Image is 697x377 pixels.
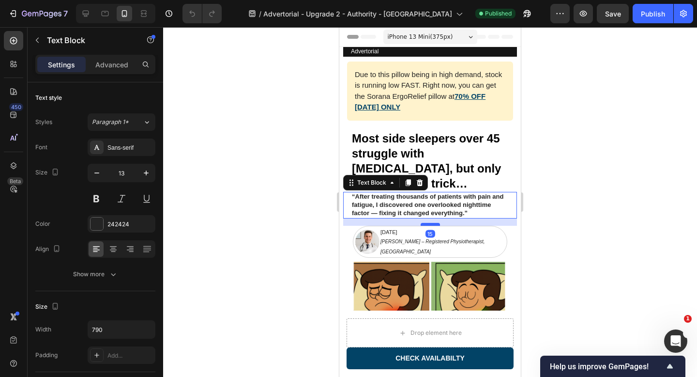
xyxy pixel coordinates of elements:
[605,10,621,18] span: Save
[35,351,58,360] div: Padding
[259,9,261,19] span: /
[35,300,61,314] div: Size
[35,220,50,228] div: Color
[35,325,51,334] div: Width
[597,4,629,23] button: Save
[88,321,155,338] input: Auto
[63,8,68,19] p: 7
[339,27,521,377] iframe: Design area
[88,113,155,131] button: Paragraph 1*
[641,9,665,19] div: Publish
[107,351,153,360] div: Add...
[664,330,687,353] iframe: Intercom live chat
[35,266,155,283] button: Show more
[35,166,61,179] div: Size
[684,315,692,323] span: 1
[107,220,153,229] div: 242424
[485,9,512,18] span: Published
[35,243,62,256] div: Align
[35,118,52,126] div: Styles
[4,4,72,23] button: 7
[107,143,153,152] div: Sans-serif
[7,177,23,185] div: Beta
[550,361,676,372] button: Show survey - Help us improve GemPages!
[35,143,47,152] div: Font
[263,9,452,19] span: Advertorial - Upgrade 2 - Authority - [GEOGRAPHIC_DATA]
[633,4,673,23] button: Publish
[48,60,75,70] p: Settings
[550,362,664,371] span: Help us improve GemPages!
[95,60,128,70] p: Advanced
[47,34,129,46] p: Text Block
[9,103,23,111] div: 450
[73,269,118,279] div: Show more
[182,4,222,23] div: Undo/Redo
[92,118,129,126] span: Paragraph 1*
[35,94,62,102] div: Text style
